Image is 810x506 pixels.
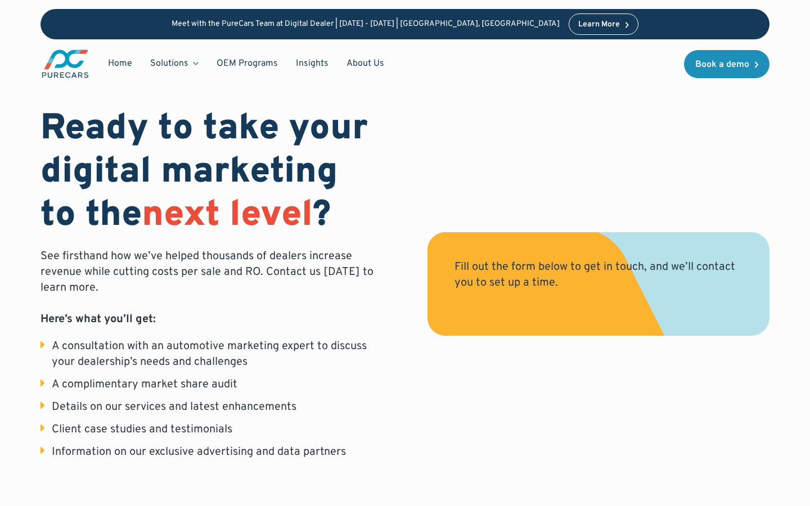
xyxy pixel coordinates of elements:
[52,444,346,460] div: Information on our exclusive advertising and data partners
[150,57,188,70] div: Solutions
[684,50,769,78] a: Book a demo
[141,53,208,74] div: Solutions
[40,48,90,79] img: purecars logo
[208,53,287,74] a: OEM Programs
[287,53,337,74] a: Insights
[52,422,232,437] div: Client case studies and testimonials
[52,377,237,392] div: A complimentary market share audit
[172,20,560,29] p: Meet with the PureCars Team at Digital Dealer | [DATE] - [DATE] | [GEOGRAPHIC_DATA], [GEOGRAPHIC_...
[337,53,393,74] a: About Us
[99,53,141,74] a: Home
[695,60,749,69] div: Book a demo
[40,108,382,237] h1: Ready to take your digital marketing to the ?
[142,193,313,239] span: next level
[569,13,638,35] a: Learn More
[52,399,296,415] div: Details on our services and latest enhancements
[454,259,742,291] div: Fill out the form below to get in touch, and we’ll contact you to set up a time.
[578,21,620,29] div: Learn More
[40,312,156,327] strong: Here’s what you’ll get:
[52,338,382,370] div: A consultation with an automotive marketing expert to discuss your dealership’s needs and challenges
[40,249,382,327] p: See firsthand how we’ve helped thousands of dealers increase revenue while cutting costs per sale...
[40,48,90,79] a: main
